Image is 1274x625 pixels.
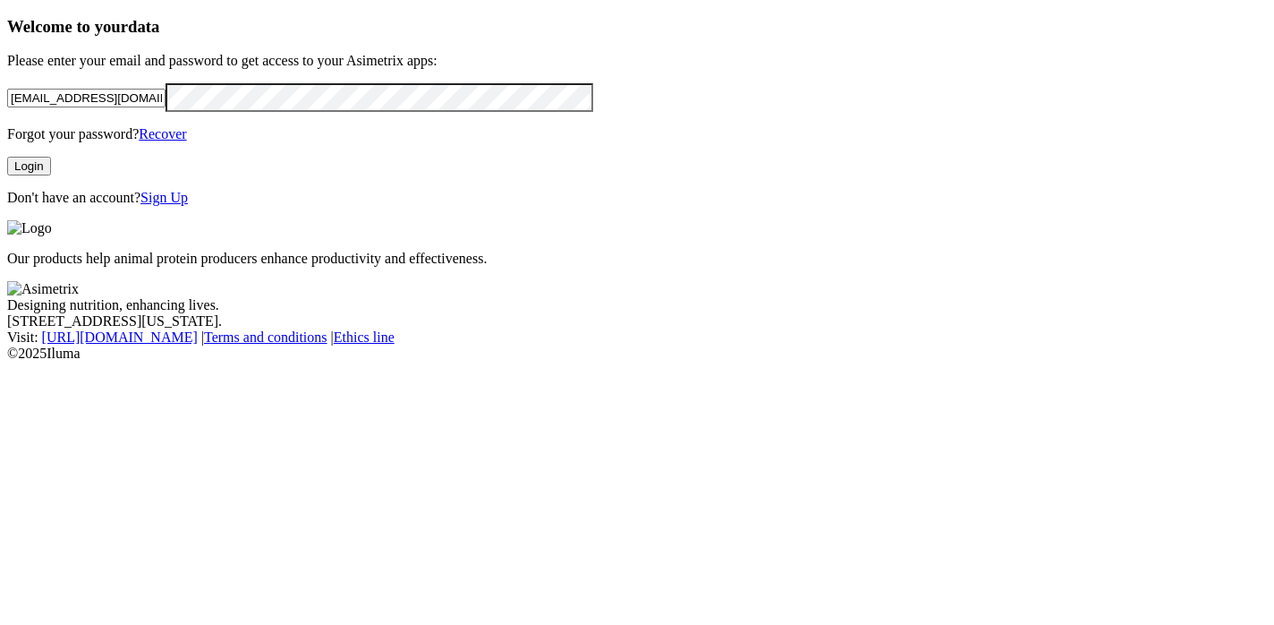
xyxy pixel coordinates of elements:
div: Designing nutrition, enhancing lives. [7,297,1267,313]
div: © 2025 Iluma [7,346,1267,362]
span: data [128,17,159,36]
input: Your email [7,89,166,107]
a: Terms and conditions [204,330,327,345]
button: Login [7,157,51,176]
div: Visit : | | [7,330,1267,346]
a: Recover [139,126,186,141]
a: [URL][DOMAIN_NAME] [42,330,198,345]
div: [STREET_ADDRESS][US_STATE]. [7,313,1267,330]
a: Ethics line [334,330,395,345]
p: Forgot your password? [7,126,1267,142]
a: Sign Up [140,190,188,205]
p: Don't have an account? [7,190,1267,206]
img: Asimetrix [7,281,79,297]
img: Logo [7,220,52,236]
h3: Welcome to your [7,17,1267,37]
p: Our products help animal protein producers enhance productivity and effectiveness. [7,251,1267,267]
p: Please enter your email and password to get access to your Asimetrix apps: [7,53,1267,69]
